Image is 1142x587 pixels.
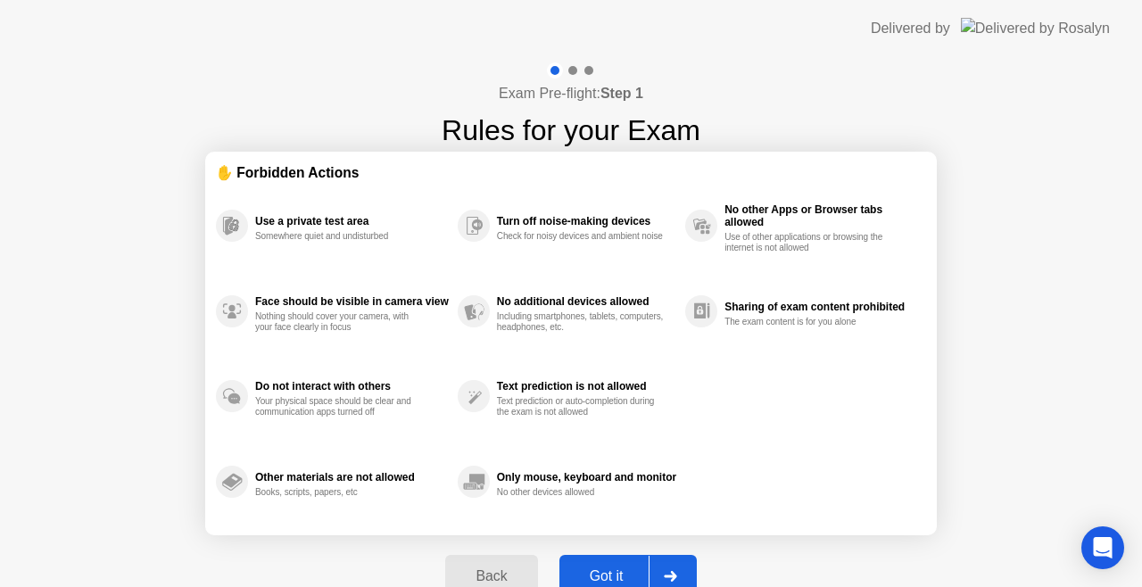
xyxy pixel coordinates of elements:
[255,487,424,498] div: Books, scripts, papers, etc
[442,109,700,152] h1: Rules for your Exam
[497,487,666,498] div: No other devices allowed
[216,162,926,183] div: ✋ Forbidden Actions
[724,301,917,313] div: Sharing of exam content prohibited
[255,311,424,333] div: Nothing should cover your camera, with your face clearly in focus
[961,18,1110,38] img: Delivered by Rosalyn
[255,396,424,418] div: Your physical space should be clear and communication apps turned off
[497,396,666,418] div: Text prediction or auto-completion during the exam is not allowed
[255,295,449,308] div: Face should be visible in camera view
[499,83,643,104] h4: Exam Pre-flight:
[565,568,649,584] div: Got it
[871,18,950,39] div: Delivered by
[600,86,643,101] b: Step 1
[255,471,449,484] div: Other materials are not allowed
[497,311,666,333] div: Including smartphones, tablets, computers, headphones, etc.
[497,380,676,393] div: Text prediction is not allowed
[724,317,893,327] div: The exam content is for you alone
[724,203,917,228] div: No other Apps or Browser tabs allowed
[497,295,676,308] div: No additional devices allowed
[1081,526,1124,569] div: Open Intercom Messenger
[497,471,676,484] div: Only mouse, keyboard and monitor
[497,231,666,242] div: Check for noisy devices and ambient noise
[255,231,424,242] div: Somewhere quiet and undisturbed
[724,232,893,253] div: Use of other applications or browsing the internet is not allowed
[497,215,676,227] div: Turn off noise-making devices
[255,380,449,393] div: Do not interact with others
[451,568,532,584] div: Back
[255,215,449,227] div: Use a private test area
